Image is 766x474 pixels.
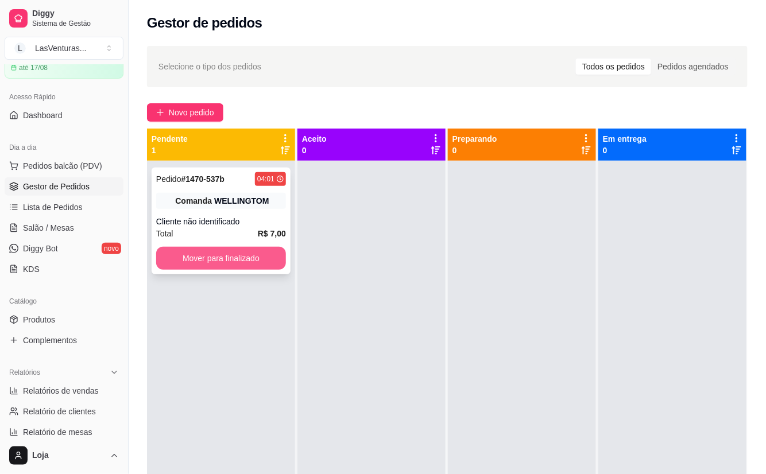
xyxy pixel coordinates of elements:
span: Comanda [175,195,212,207]
div: Pedidos agendados [651,59,735,75]
span: Complementos [23,335,77,346]
a: Lista de Pedidos [5,198,123,216]
span: Diggy [32,9,119,19]
span: Relatório de mesas [23,426,92,438]
div: LasVenturas ... [35,42,87,54]
span: Dashboard [23,110,63,121]
span: Relatórios [9,368,40,377]
a: Dashboard [5,106,123,125]
button: Select a team [5,37,123,60]
span: Lista de Pedidos [23,201,83,213]
span: Loja [32,450,105,461]
span: Relatórios de vendas [23,385,99,397]
a: Diggy Botnovo [5,239,123,258]
span: L [14,42,26,54]
span: Diggy Bot [23,243,58,254]
span: Pedido [156,174,181,184]
span: KDS [23,263,40,275]
div: Cliente não identificado [156,216,286,227]
a: Produtos [5,310,123,329]
p: 0 [452,145,497,156]
div: Dia a dia [5,138,123,157]
span: Salão / Mesas [23,222,74,234]
span: Novo pedido [169,106,214,119]
article: até 17/08 [19,63,48,72]
div: WELLINGTOM [214,195,269,207]
a: Salão / Mesas [5,219,123,237]
p: 0 [603,145,647,156]
button: Pedidos balcão (PDV) [5,157,123,175]
h2: Gestor de pedidos [147,14,262,32]
p: Aceito [302,133,327,145]
a: Relatório de clientes [5,402,123,421]
div: Catálogo [5,292,123,310]
a: Relatórios de vendas [5,382,123,400]
strong: # 1470-537b [181,174,225,184]
span: Produtos [23,314,55,325]
a: Gestor de Pedidos [5,177,123,196]
div: 04:01 [257,174,274,184]
p: Pendente [152,133,188,145]
p: 1 [152,145,188,156]
p: Em entrega [603,133,647,145]
button: Loja [5,442,123,469]
a: Relatório de mesas [5,423,123,441]
button: Novo pedido [147,103,223,122]
span: Total [156,227,173,240]
span: Selecione o tipo dos pedidos [158,60,261,73]
button: Mover para finalizado [156,247,286,270]
div: Acesso Rápido [5,88,123,106]
p: 0 [302,145,327,156]
p: Preparando [452,133,497,145]
a: Complementos [5,331,123,349]
span: Relatório de clientes [23,406,96,417]
a: KDS [5,260,123,278]
span: Pedidos balcão (PDV) [23,160,102,172]
div: Todos os pedidos [576,59,651,75]
strong: R$ 7,00 [258,229,286,238]
span: Gestor de Pedidos [23,181,90,192]
span: plus [156,108,164,116]
span: Sistema de Gestão [32,19,119,28]
a: DiggySistema de Gestão [5,5,123,32]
